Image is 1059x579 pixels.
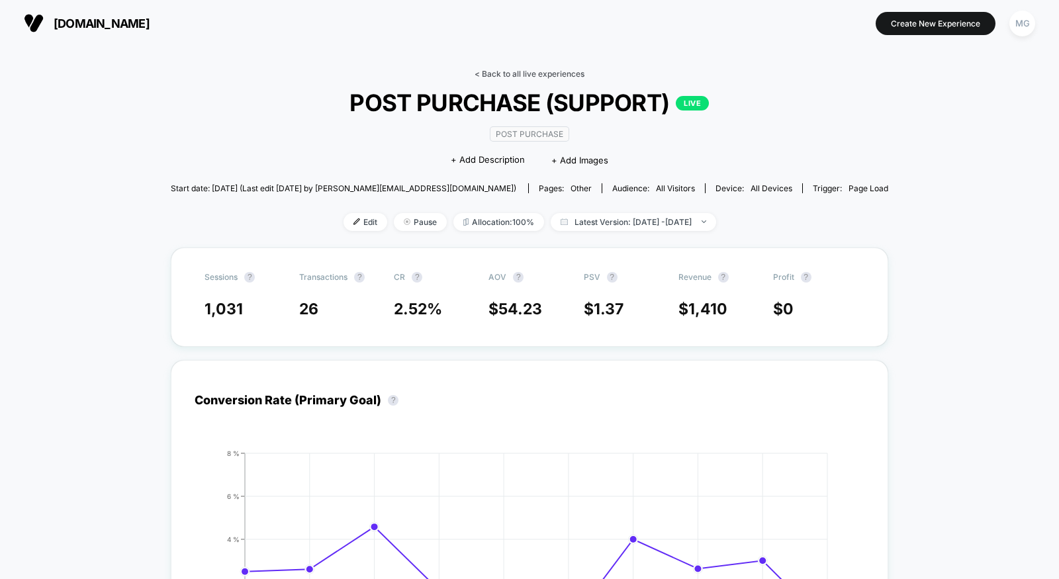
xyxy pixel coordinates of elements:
[678,300,727,318] span: $
[344,213,387,231] span: Edit
[205,272,238,282] span: Sessions
[54,17,150,30] span: [DOMAIN_NAME]
[498,300,542,318] span: 54.23
[227,449,240,457] tspan: 8 %
[1009,11,1035,36] div: MG
[751,183,792,193] span: all devices
[488,272,506,282] span: AOV
[404,218,410,225] img: end
[612,183,695,193] div: Audience:
[676,96,709,111] p: LIVE
[705,183,802,193] span: Device:
[584,272,600,282] span: PSV
[207,89,852,116] span: POST PURCHASE (SUPPORT)
[394,300,442,318] span: 2.52 %
[299,272,347,282] span: Transactions
[171,183,516,193] span: Start date: [DATE] (Last edit [DATE] by [PERSON_NAME][EMAIL_ADDRESS][DOMAIN_NAME])
[488,300,542,318] span: $
[539,183,592,193] div: Pages:
[584,300,623,318] span: $
[702,220,706,223] img: end
[227,535,240,543] tspan: 4 %
[299,300,318,318] span: 26
[475,69,584,79] a: < Back to all live experiences
[453,213,544,231] span: Allocation: 100%
[353,218,360,225] img: edit
[195,393,405,407] div: Conversion Rate (Primary Goal)
[813,183,888,193] div: Trigger:
[773,300,794,318] span: $
[551,155,608,165] span: + Add Images
[656,183,695,193] span: All Visitors
[876,12,995,35] button: Create New Experience
[551,213,716,231] span: Latest Version: [DATE] - [DATE]
[718,272,729,283] button: ?
[513,272,524,283] button: ?
[388,395,398,406] button: ?
[594,300,623,318] span: 1.37
[20,13,154,34] button: [DOMAIN_NAME]
[773,272,794,282] span: Profit
[24,13,44,33] img: Visually logo
[678,272,712,282] span: Revenue
[463,218,469,226] img: rebalance
[561,218,568,225] img: calendar
[205,300,243,318] span: 1,031
[607,272,618,283] button: ?
[244,272,255,283] button: ?
[451,154,525,167] span: + Add Description
[354,272,365,283] button: ?
[688,300,727,318] span: 1,410
[571,183,592,193] span: other
[783,300,794,318] span: 0
[490,126,569,142] span: Post Purchase
[394,213,447,231] span: Pause
[849,183,888,193] span: Page Load
[394,272,405,282] span: CR
[227,492,240,500] tspan: 6 %
[1005,10,1039,37] button: MG
[801,272,811,283] button: ?
[412,272,422,283] button: ?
